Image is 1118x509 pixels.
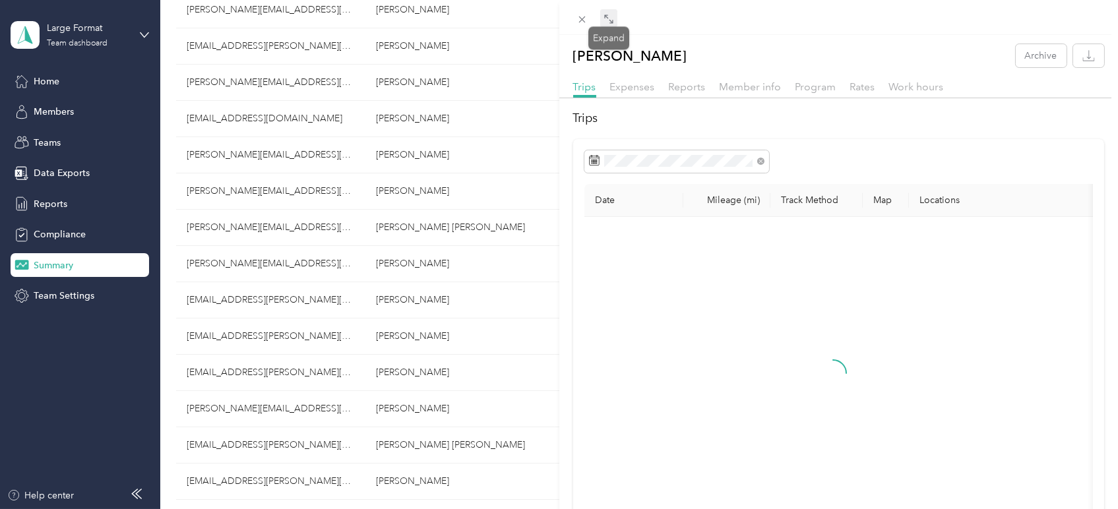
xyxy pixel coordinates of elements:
span: Expenses [610,80,655,93]
span: Rates [850,80,875,93]
th: Map [863,184,909,217]
h2: Trips [573,109,1105,127]
span: Work hours [889,80,944,93]
span: Reports [669,80,706,93]
div: Expand [588,26,629,49]
button: Archive [1016,44,1067,67]
span: Trips [573,80,596,93]
span: Member info [720,80,782,93]
iframe: Everlance-gr Chat Button Frame [1044,435,1118,509]
span: Program [795,80,836,93]
th: Track Method [770,184,863,217]
th: Mileage (mi) [683,184,770,217]
th: Date [584,184,683,217]
p: [PERSON_NAME] [573,44,687,67]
